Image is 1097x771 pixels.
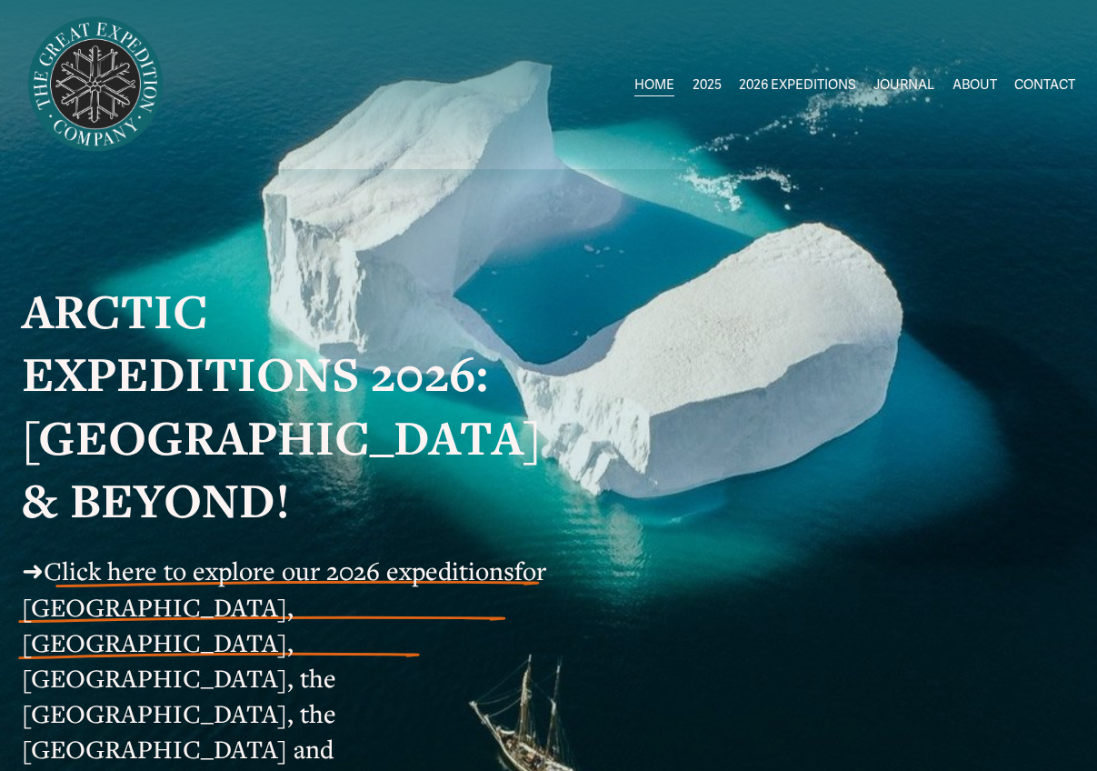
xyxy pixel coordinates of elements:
a: HOME [634,71,674,98]
span: 2026 EXPEDITIONS [739,73,856,97]
a: Click here to explore our 2026 expeditions [44,554,514,587]
a: ABOUT [952,71,997,98]
strong: ARCTIC EXPEDITIONS 2026: [GEOGRAPHIC_DATA] & BEYOND! [22,278,553,532]
a: folder dropdown [693,71,722,98]
a: folder dropdown [739,71,856,98]
span: ➜ [22,554,44,587]
img: Arctic Expeditions [22,11,169,158]
a: CONTACT [1014,71,1075,98]
a: JOURNAL [873,71,934,98]
span: 2025 [693,73,722,97]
